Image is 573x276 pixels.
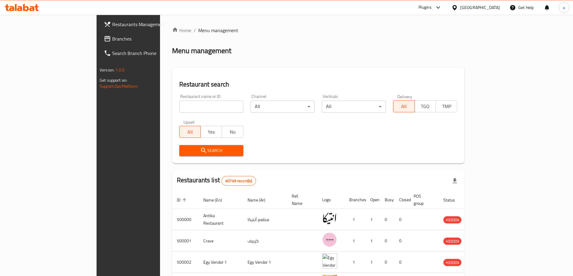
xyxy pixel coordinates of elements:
td: 0 [380,209,394,230]
span: Version: [100,66,114,74]
td: 1 [344,252,365,273]
span: Name (En) [203,196,230,204]
td: 1 [365,252,380,273]
span: ID [177,196,188,204]
td: 0 [380,230,394,252]
td: 1 [365,209,380,230]
button: Search [179,145,243,156]
div: HIDDEN [443,216,461,223]
span: Get support on: [100,76,127,84]
td: 0 [394,252,409,273]
button: No [222,126,243,138]
span: Search Branch Phone [112,50,187,57]
input: Search for restaurant name or ID.. [179,101,243,113]
span: No [224,128,241,136]
div: All [322,101,386,113]
span: Search [184,147,239,154]
span: Yes [203,128,220,136]
button: TGO [414,100,436,112]
nav: breadcrumb [172,27,464,34]
div: Plugins [418,4,432,11]
td: 1 [344,209,365,230]
span: HIDDEN [443,259,461,266]
li: / [194,27,196,34]
td: 1 [365,230,380,252]
td: كرييف [243,230,287,252]
a: Restaurants Management [99,17,192,32]
td: مطعم أنتيكا [243,209,287,230]
span: 1.0.0 [115,66,125,74]
span: Ref. Name [292,193,310,207]
span: a [563,4,565,11]
td: 1 [344,230,365,252]
button: Yes [200,126,222,138]
button: TMP [436,100,457,112]
td: Egy Vendor 1 [199,252,243,273]
h2: Menu management [172,46,231,56]
label: Upsell [183,120,195,124]
img: Crave [322,232,337,247]
span: Menu management [198,27,238,34]
th: Logo [317,191,344,209]
span: 40749 record(s) [222,178,256,184]
th: Branches [344,191,365,209]
th: Open [365,191,380,209]
a: Support.OpsPlatform [100,82,138,90]
span: Restaurants Management [112,21,187,28]
a: Branches [99,32,192,46]
th: Closed [394,191,409,209]
div: Export file [448,174,462,188]
span: All [182,128,199,136]
button: All [393,100,415,112]
span: TGO [417,102,434,111]
span: HIDDEN [443,217,461,223]
td: Egy Vendor 1 [243,252,287,273]
div: Total records count [221,176,256,186]
h2: Restaurants list [177,176,256,186]
span: All [396,102,412,111]
span: POS group [414,193,431,207]
span: TMP [438,102,455,111]
span: Status [443,196,463,204]
td: 0 [380,252,394,273]
span: Name (Ar) [248,196,273,204]
td: 0 [394,230,409,252]
td: 0 [394,209,409,230]
td: Antika Restaurant [199,209,243,230]
div: [GEOGRAPHIC_DATA] [460,4,500,11]
td: Crave [199,230,243,252]
span: Branches [112,35,187,42]
div: All [251,101,315,113]
img: Egy Vendor 1 [322,253,337,268]
button: All [179,126,201,138]
a: Search Branch Phone [99,46,192,60]
th: Busy [380,191,394,209]
label: Delivery [397,94,412,99]
img: Antika Restaurant [322,211,337,226]
span: HIDDEN [443,238,461,245]
h2: Restaurant search [179,80,457,89]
